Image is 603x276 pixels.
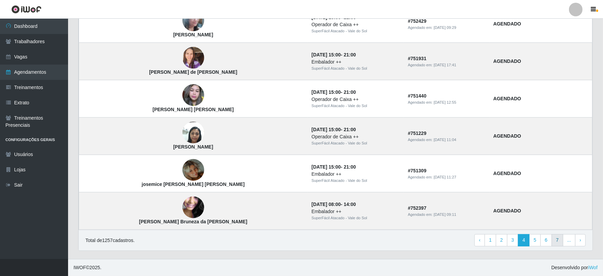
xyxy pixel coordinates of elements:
[479,237,480,243] span: ‹
[496,234,507,246] a: 2
[74,265,86,270] span: IWOF
[182,183,204,232] img: Micaela Bruneza da Silva Alves
[493,58,521,64] strong: AGENDADO
[551,264,598,271] span: Desenvolvido por
[311,133,400,140] div: Operador de Caixa ++
[142,182,245,187] strong: josemice [PERSON_NAME] [PERSON_NAME]
[311,202,356,207] strong: -
[434,212,456,217] time: [DATE] 09:11
[311,28,400,34] div: SuperFácil Atacado - Vale do Sol
[311,103,400,109] div: SuperFácil Atacado - Vale do Sol
[575,234,586,246] a: Next
[408,25,485,31] div: Agendado em:
[311,215,400,221] div: SuperFácil Atacado - Vale do Sol
[408,100,485,105] div: Agendado em:
[563,234,576,246] a: ...
[311,208,400,215] div: Embalador ++
[434,138,456,142] time: [DATE] 11:04
[311,52,356,57] strong: -
[74,264,101,271] span: © 2025 .
[408,168,427,173] strong: # 751309
[588,265,598,270] a: iWof
[149,69,237,75] strong: [PERSON_NAME] de [PERSON_NAME]
[344,89,356,95] time: 21:00
[344,164,356,170] time: 21:00
[182,81,204,110] img: Luciana Florêncio de Brito
[493,21,521,27] strong: AGENDADO
[434,100,456,104] time: [DATE] 12:55
[182,1,204,40] img: Magna Andrade de lima
[474,234,586,246] nav: pagination
[518,234,529,246] a: 4
[173,32,213,37] strong: [PERSON_NAME]
[493,133,521,139] strong: AGENDADO
[344,52,356,57] time: 21:00
[311,140,400,146] div: SuperFácil Atacado - Vale do Sol
[408,137,485,143] div: Agendado em:
[85,237,135,244] p: Total de 1257 cadastros.
[311,52,341,57] time: [DATE] 15:00
[311,171,400,178] div: Embalador ++
[311,127,341,132] time: [DATE] 15:00
[311,58,400,66] div: Embalador ++
[11,5,42,14] img: CoreUI Logo
[311,127,356,132] strong: -
[344,127,356,132] time: 21:00
[408,174,485,180] div: Agendado em:
[552,234,563,246] a: 7
[408,212,485,218] div: Agendado em:
[182,44,204,72] img: Rosilene Paiva de Andrade Oliveira
[507,234,519,246] a: 3
[529,234,541,246] a: 5
[540,234,552,246] a: 6
[311,21,400,28] div: Operador de Caixa ++
[434,63,456,67] time: [DATE] 17:41
[408,56,427,61] strong: # 751931
[493,208,521,213] strong: AGENDADO
[311,66,400,71] div: SuperFácil Atacado - Vale do Sol
[344,202,356,207] time: 14:00
[182,151,204,189] img: josemice Francisca monteiro Dionizio souza
[311,89,341,95] time: [DATE] 15:00
[182,118,204,147] img: Rafaella Cristina Pereira da Silva
[434,175,456,179] time: [DATE] 11:27
[311,178,400,184] div: SuperFácil Atacado - Vale do Sol
[311,202,341,207] time: [DATE] 08:00
[580,237,581,243] span: ›
[139,219,247,224] strong: [PERSON_NAME] Bruneza da [PERSON_NAME]
[474,234,485,246] a: Previous
[434,25,456,30] time: [DATE] 09:29
[408,131,427,136] strong: # 751229
[311,89,356,95] strong: -
[311,164,356,170] strong: -
[408,93,427,99] strong: # 751440
[493,96,521,101] strong: AGENDADO
[408,205,427,211] strong: # 752397
[311,96,400,103] div: Operador de Caixa ++
[485,234,496,246] a: 1
[173,144,213,150] strong: [PERSON_NAME]
[152,107,234,112] strong: [PERSON_NAME] [PERSON_NAME]
[493,171,521,176] strong: AGENDADO
[408,62,485,68] div: Agendado em:
[408,18,427,24] strong: # 752429
[311,164,341,170] time: [DATE] 15:00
